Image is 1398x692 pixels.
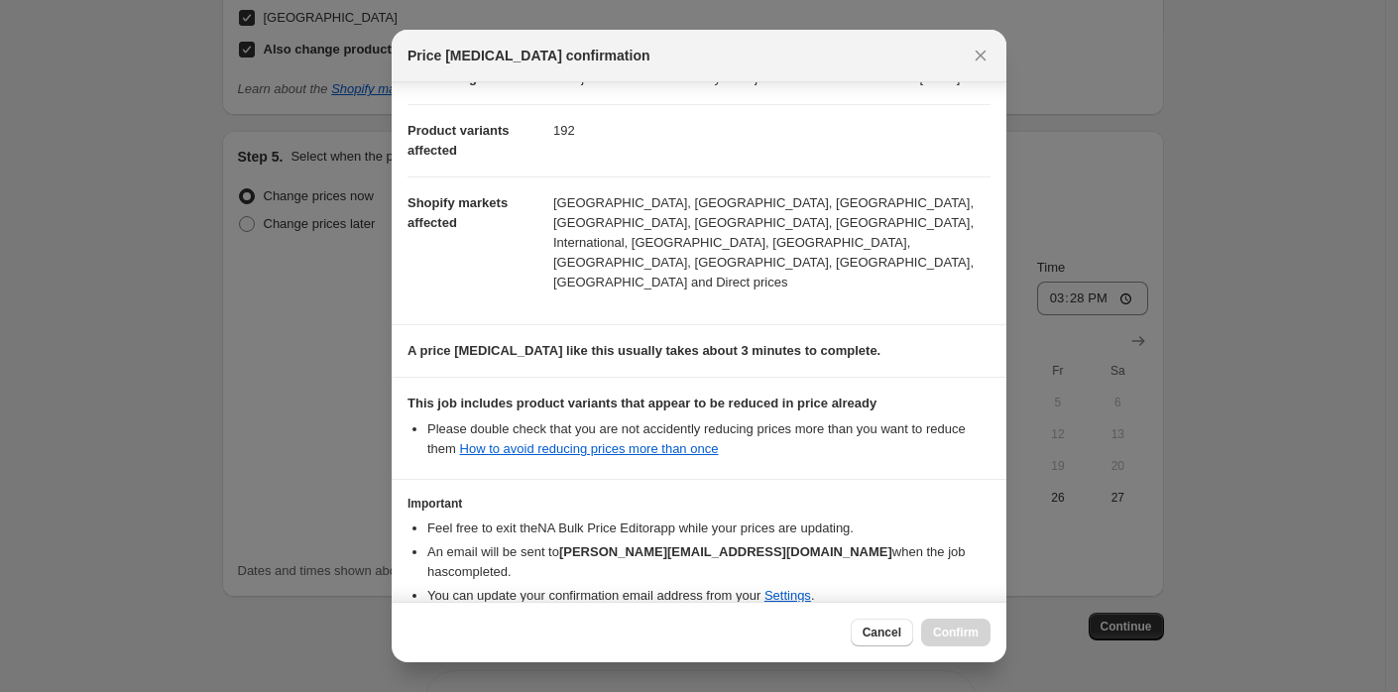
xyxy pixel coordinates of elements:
[553,104,990,157] dd: 192
[427,419,990,459] li: Please double check that you are not accidently reducing prices more than you want to reduce them
[408,195,508,230] span: Shopify markets affected
[427,586,990,606] li: You can update your confirmation email address from your .
[408,496,990,512] h3: Important
[559,544,892,559] b: [PERSON_NAME][EMAIL_ADDRESS][DOMAIN_NAME]
[408,396,876,410] b: This job includes product variants that appear to be reduced in price already
[408,123,510,158] span: Product variants affected
[460,441,719,456] a: How to avoid reducing prices more than once
[427,519,990,538] li: Feel free to exit the NA Bulk Price Editor app while your prices are updating.
[863,625,901,640] span: Cancel
[553,176,990,308] dd: [GEOGRAPHIC_DATA], [GEOGRAPHIC_DATA], [GEOGRAPHIC_DATA], [GEOGRAPHIC_DATA], [GEOGRAPHIC_DATA], [G...
[764,588,811,603] a: Settings
[967,42,994,69] button: Close
[408,46,650,65] span: Price [MEDICAL_DATA] confirmation
[427,542,990,582] li: An email will be sent to when the job has completed .
[851,619,913,646] button: Cancel
[408,343,880,358] b: A price [MEDICAL_DATA] like this usually takes about 3 minutes to complete.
